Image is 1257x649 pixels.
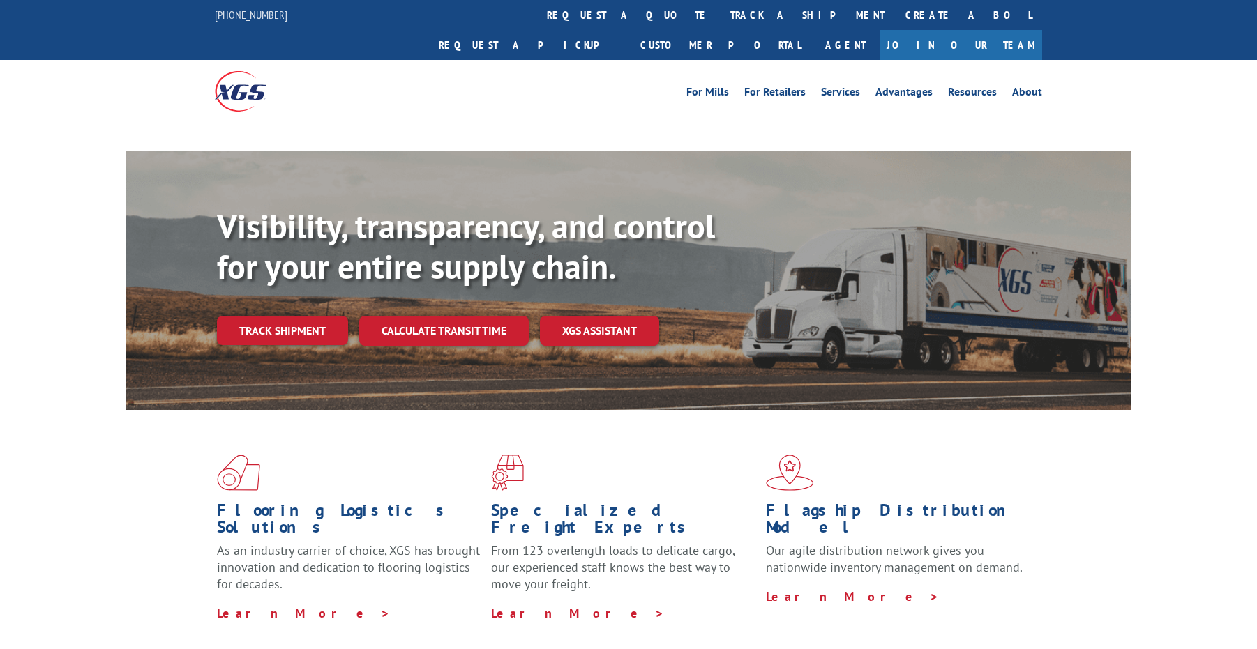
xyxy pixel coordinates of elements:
p: From 123 overlength loads to delicate cargo, our experienced staff knows the best way to move you... [491,542,755,604]
img: xgs-icon-flagship-distribution-model-red [766,455,814,491]
b: Visibility, transparency, and control for your entire supply chain. [217,204,715,288]
img: xgs-icon-focused-on-flooring-red [491,455,524,491]
a: Customer Portal [630,30,811,60]
a: Request a pickup [428,30,630,60]
a: Advantages [875,86,933,102]
a: Resources [948,86,997,102]
a: Calculate transit time [359,316,529,346]
a: Learn More > [217,605,391,621]
a: Join Our Team [880,30,1042,60]
a: Learn More > [491,605,665,621]
span: Our agile distribution network gives you nationwide inventory management on demand. [766,542,1023,575]
h1: Flooring Logistics Solutions [217,502,481,542]
h1: Flagship Distribution Model [766,502,1030,542]
a: XGS ASSISTANT [540,316,659,346]
a: Learn More > [766,588,940,604]
a: Services [821,86,860,102]
a: [PHONE_NUMBER] [215,8,287,22]
a: Agent [811,30,880,60]
span: As an industry carrier of choice, XGS has brought innovation and dedication to flooring logistics... [217,542,480,592]
a: About [1012,86,1042,102]
img: xgs-icon-total-supply-chain-intelligence-red [217,455,260,491]
h1: Specialized Freight Experts [491,502,755,542]
a: Track shipment [217,316,348,345]
a: For Mills [686,86,729,102]
a: For Retailers [744,86,806,102]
